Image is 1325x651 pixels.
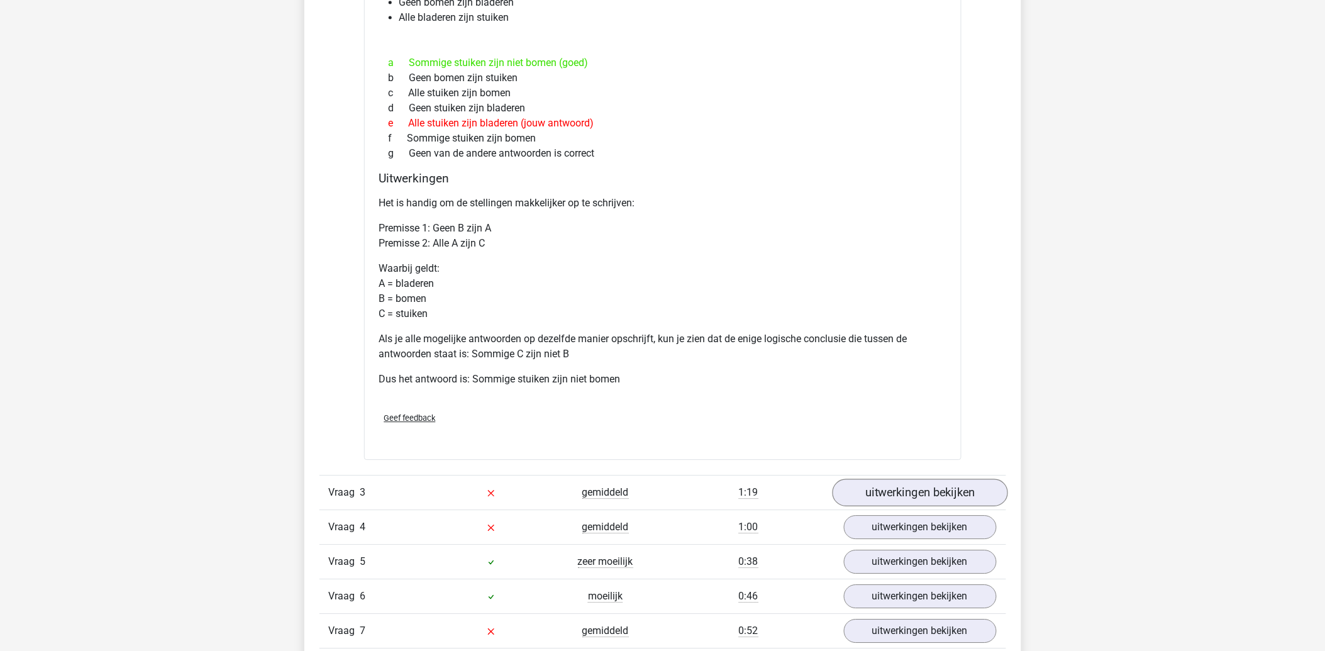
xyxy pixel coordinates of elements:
[360,486,366,498] span: 3
[389,55,409,70] span: a
[379,146,946,161] div: Geen van de andere antwoorden is correct
[739,521,758,533] span: 1:00
[379,261,946,321] p: Waarbij geldt: A = bladeren B = bomen C = stuiken
[329,485,360,500] span: Vraag
[379,86,946,101] div: Alle stuiken zijn bomen
[379,70,946,86] div: Geen bomen zijn stuiken
[832,479,1007,506] a: uitwerkingen bekijken
[360,590,366,602] span: 6
[379,171,946,186] h4: Uitwerkingen
[379,55,946,70] div: Sommige stuiken zijn niet bomen (goed)
[739,590,758,603] span: 0:46
[389,116,409,131] span: e
[389,70,409,86] span: b
[389,131,407,146] span: f
[399,10,951,25] li: Alle bladeren zijn stuiken
[360,555,366,567] span: 5
[389,146,409,161] span: g
[379,372,946,387] p: Dus het antwoord is: Sommige stuiken zijn niet bomen
[360,521,366,533] span: 4
[844,619,997,643] a: uitwerkingen bekijken
[379,101,946,116] div: Geen stuiken zijn bladeren
[379,131,946,146] div: Sommige stuiken zijn bomen
[384,413,436,423] span: Geef feedback
[582,486,629,499] span: gemiddeld
[389,101,409,116] span: d
[389,86,409,101] span: c
[582,625,629,637] span: gemiddeld
[329,589,360,604] span: Vraag
[379,331,946,362] p: Als je alle mogelijke antwoorden op dezelfde manier opschrijft, kun je zien dat de enige logische...
[739,555,758,568] span: 0:38
[379,196,946,211] p: Het is handig om de stellingen makkelijker op te schrijven:
[844,515,997,539] a: uitwerkingen bekijken
[582,521,629,533] span: gemiddeld
[360,625,366,637] span: 7
[578,555,633,568] span: zeer moeilijk
[844,550,997,574] a: uitwerkingen bekijken
[329,554,360,569] span: Vraag
[844,584,997,608] a: uitwerkingen bekijken
[329,623,360,638] span: Vraag
[588,590,623,603] span: moeilijk
[379,116,946,131] div: Alle stuiken zijn bladeren (jouw antwoord)
[379,221,946,251] p: Premisse 1: Geen B zijn A Premisse 2: Alle A zijn C
[739,486,758,499] span: 1:19
[329,520,360,535] span: Vraag
[739,625,758,637] span: 0:52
